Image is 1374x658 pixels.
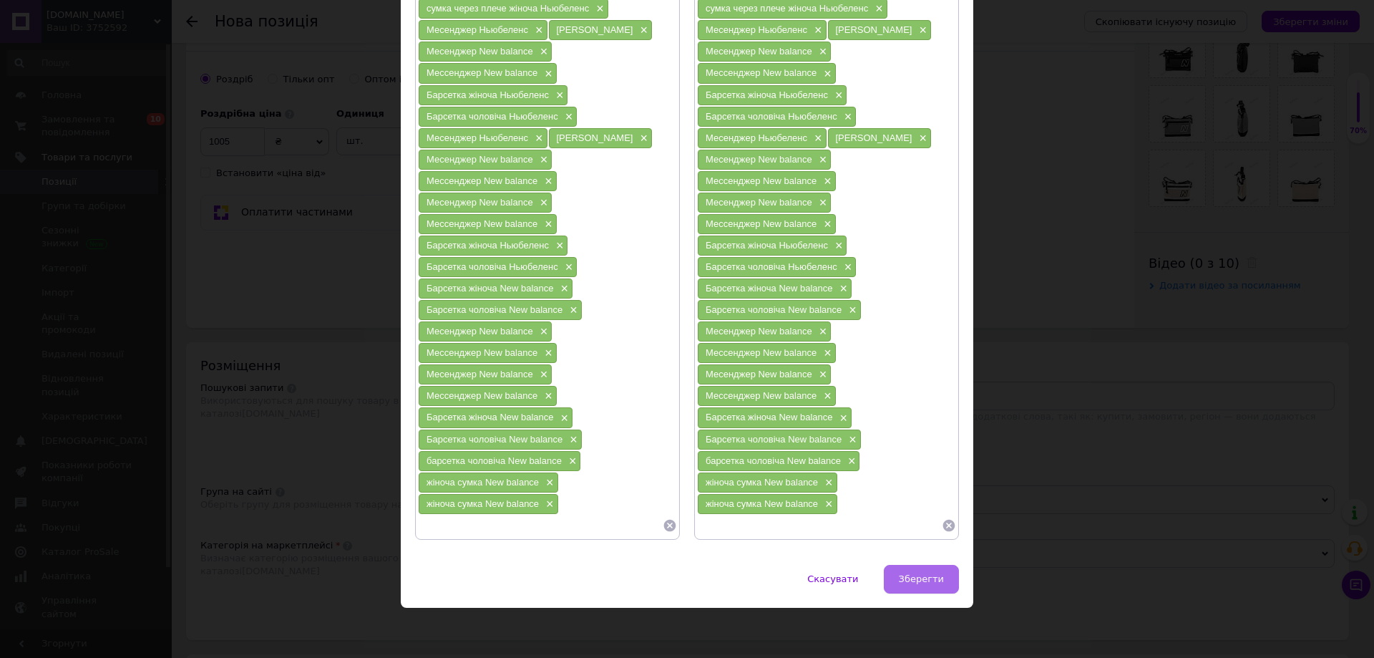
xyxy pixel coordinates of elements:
span: × [915,132,927,145]
span: Мессенджер New balance [427,347,537,358]
span: Мессенджер New balance [706,218,817,229]
span: Мессенджер New balance [706,347,817,358]
span: [PERSON_NAME] [557,132,633,143]
span: Месенджер New balance [706,46,812,57]
span: × [820,218,832,231]
span: Месенджер New balance [706,326,812,337]
span: × [557,283,569,295]
span: [PERSON_NAME] [836,132,912,143]
span: Барсетка жіноча New balance [427,412,554,422]
span: × [593,3,604,15]
span: × [562,261,573,274]
span: × [816,369,827,381]
span: [PERSON_NAME] [557,24,633,35]
span: × [541,218,552,231]
span: Барсетка жіноча New balance [706,412,833,422]
span: Скасувати [807,574,858,584]
span: Месенджер Ньюбеленс [427,132,528,143]
span: Месенджер New balance [706,197,812,208]
span: × [537,369,548,381]
span: Мессенджер New balance [706,67,817,78]
span: сумка через плече жіноча Ньюбеленс [706,3,868,14]
span: × [537,46,548,58]
span: × [832,240,843,252]
span: × [541,347,552,359]
span: Барсетка чоловіча New balance [427,434,562,445]
span: Барсетка чоловіча Ньюбеленс [427,111,558,122]
span: × [816,154,827,166]
span: × [537,197,548,209]
span: Зберегти [899,574,944,584]
span: × [845,434,857,446]
span: × [537,326,548,338]
span: × [552,240,564,252]
span: Месенджер New balance [427,326,533,337]
span: × [822,498,833,511]
span: Месенджер New balance [427,154,533,165]
span: × [532,24,543,37]
span: Месенджер New balance [427,369,533,379]
span: Месенджер Ньюбеленс [706,24,807,35]
span: × [537,154,548,166]
span: Барсетка жіноча Ньюбеленс [706,240,828,251]
span: × [541,390,552,402]
span: × [816,197,827,209]
span: × [566,304,578,316]
span: × [845,304,857,316]
span: × [552,89,564,102]
span: × [636,24,648,37]
span: × [566,434,578,446]
span: × [557,412,569,425]
span: × [820,390,832,402]
span: × [542,477,554,489]
span: Мессенджер New balance [427,67,537,78]
span: Барсетка жіноча New balance [427,283,554,294]
span: × [872,3,883,15]
span: Барсетка чоловіча New balance [427,304,562,315]
span: × [636,132,648,145]
span: × [562,111,573,123]
span: жіноча сумка New balance [427,477,539,488]
span: жіноча сумка New balance [706,477,818,488]
span: Мессенджер New balance [706,175,817,186]
span: Месенджер New balance [706,154,812,165]
span: × [820,347,832,359]
span: × [532,132,543,145]
span: барсетка чоловіча New balance [706,455,841,466]
span: × [820,175,832,188]
span: Мессенджер New balance [427,390,537,401]
span: Месенджер Ньюбеленс [706,132,807,143]
span: × [820,68,832,80]
button: Скасувати [792,565,873,594]
strong: Винятковий дизайн, що підкорить з першого погляду! [14,16,265,26]
span: Барсетка жіноча Ньюбеленс [706,89,828,100]
span: Барсетка жіноча Ньюбеленс [427,89,549,100]
span: × [816,46,827,58]
span: × [541,68,552,80]
span: Барсетка чоловіча Ньюбеленс [706,261,837,272]
span: × [542,498,554,511]
p: Сумка може бути не лише зручним аксесуаром, а й виразним акцентом у Вашому стилі. Нетипові деталі... [14,39,904,69]
span: × [816,326,827,338]
span: Месенджер New balance [427,197,533,208]
span: × [832,89,843,102]
span: Мессенджер New balance [427,218,537,229]
span: Месенджер New balance [427,46,533,57]
span: × [822,477,833,489]
span: × [841,261,852,274]
span: жіноча сумка New balance [427,498,539,509]
span: Мессенджер New balance [706,390,817,401]
strong: Основні характеристики: [14,79,130,89]
span: Барсетка чоловіча Ньюбеленс [427,261,558,272]
span: × [844,455,856,468]
span: × [837,412,848,425]
span: Барсетка жіноча Ньюбеленс [427,240,549,251]
span: × [541,175,552,188]
span: Барсетка чоловіча Ньюбеленс [706,111,837,122]
span: × [565,455,577,468]
span: Барсетка жіноча New balance [706,283,833,294]
span: × [811,24,822,37]
span: Мессенджер New balance [427,175,537,186]
span: сумка через плече жіноча Ньюбеленс [427,3,589,14]
span: Месенджер Ньюбеленс [427,24,528,35]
